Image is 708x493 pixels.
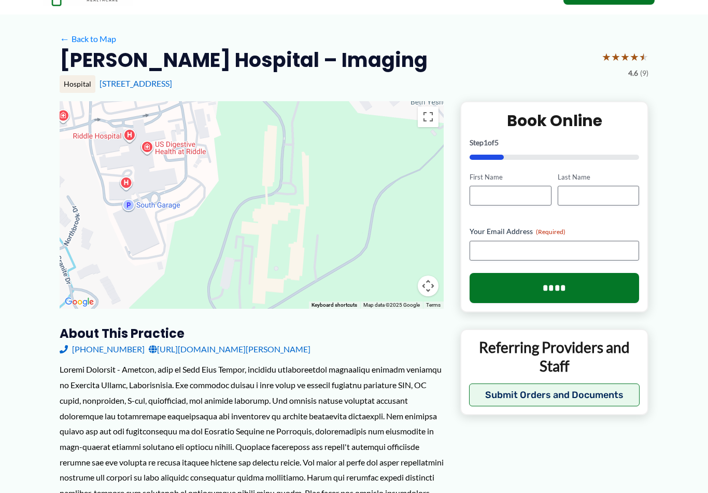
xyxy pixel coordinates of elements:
[470,139,639,146] p: Step of
[470,226,639,237] label: Your Email Address
[149,341,310,357] a: [URL][DOMAIN_NAME][PERSON_NAME]
[62,295,96,309] img: Google
[418,276,438,296] button: Map camera controls
[558,172,639,182] label: Last Name
[100,78,172,88] a: [STREET_ADDRESS]
[602,47,611,66] span: ★
[60,47,428,73] h2: [PERSON_NAME] Hospital – Imaging
[469,384,640,406] button: Submit Orders and Documents
[60,31,116,47] a: ←Back to Map
[60,75,95,93] div: Hospital
[611,47,620,66] span: ★
[484,138,488,147] span: 1
[60,325,444,341] h3: About this practice
[628,66,638,80] span: 4.6
[640,66,648,80] span: (9)
[60,341,145,357] a: [PHONE_NUMBER]
[470,111,639,131] h2: Book Online
[62,295,96,309] a: Open this area in Google Maps (opens a new window)
[469,338,640,376] p: Referring Providers and Staff
[620,47,630,66] span: ★
[363,302,420,308] span: Map data ©2025 Google
[639,47,648,66] span: ★
[536,228,565,236] span: (Required)
[311,302,357,309] button: Keyboard shortcuts
[418,106,438,127] button: Toggle fullscreen view
[494,138,499,147] span: 5
[470,172,551,182] label: First Name
[630,47,639,66] span: ★
[426,302,441,308] a: Terms (opens in new tab)
[60,34,69,44] span: ←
